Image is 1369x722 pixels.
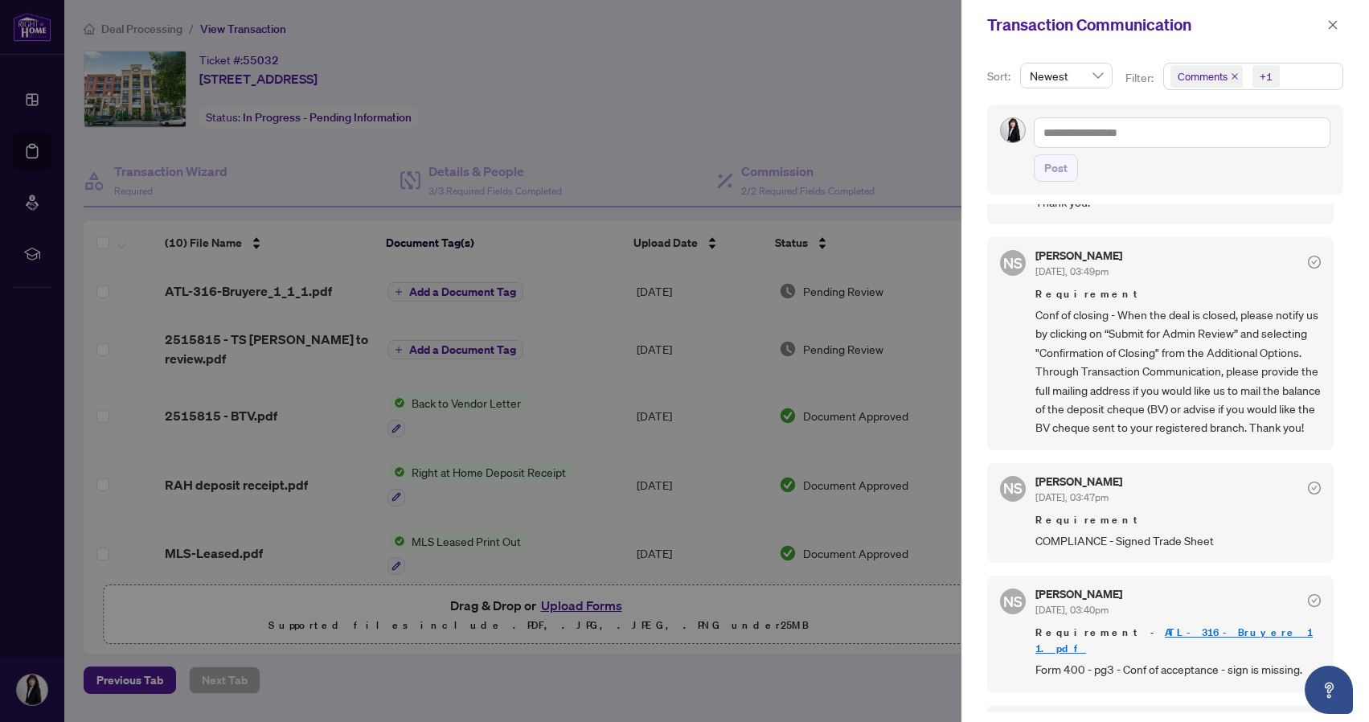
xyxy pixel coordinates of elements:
[1260,68,1273,84] div: +1
[1035,250,1122,261] h5: [PERSON_NAME]
[1308,594,1321,607] span: check-circle
[1034,154,1078,182] button: Post
[1035,625,1321,657] span: Requirement -
[1035,531,1321,550] span: COMPLIANCE - Signed Trade Sheet
[1035,604,1109,616] span: [DATE], 03:40pm
[1035,476,1122,487] h5: [PERSON_NAME]
[1305,666,1353,714] button: Open asap
[1170,65,1243,88] span: Comments
[1035,589,1122,600] h5: [PERSON_NAME]
[1001,118,1025,142] img: Profile Icon
[1308,256,1321,269] span: check-circle
[1035,265,1109,277] span: [DATE], 03:49pm
[1327,19,1338,31] span: close
[987,13,1322,37] div: Transaction Communication
[1035,626,1313,655] a: ATL-316-Bruyere 1 1.pdf
[1003,590,1023,613] span: NS
[1035,306,1321,437] span: Conf of closing - When the deal is closed, please notify us by clicking on “Submit for Admin Revi...
[1003,252,1023,274] span: NS
[1030,64,1103,88] span: Newest
[987,68,1014,85] p: Sort:
[1231,72,1239,80] span: close
[1035,286,1321,302] span: Requirement
[1178,68,1228,84] span: Comments
[1035,660,1321,679] span: Form 400 - pg3 - Conf of acceptance - sign is missing.
[1035,512,1321,528] span: Requirement
[1125,69,1156,87] p: Filter:
[1035,491,1109,503] span: [DATE], 03:47pm
[1308,482,1321,494] span: check-circle
[1003,477,1023,499] span: NS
